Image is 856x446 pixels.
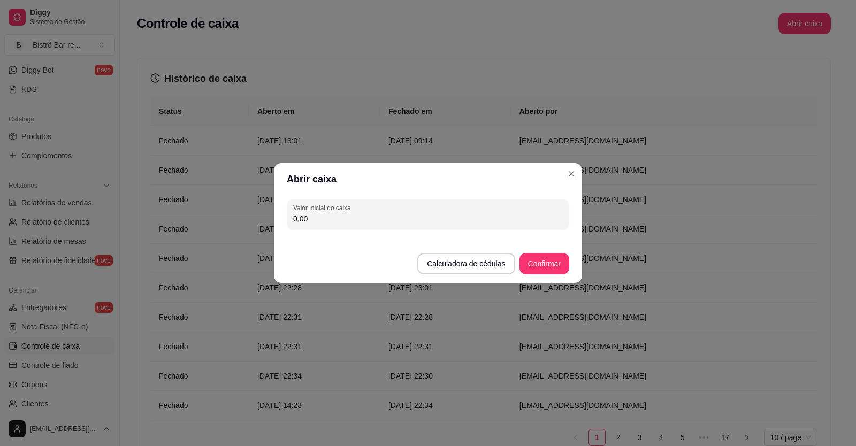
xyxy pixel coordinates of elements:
[417,253,515,274] button: Calculadora de cédulas
[519,253,569,274] button: Confirmar
[293,203,354,212] label: Valor inicial do caixa
[274,163,582,195] header: Abrir caixa
[293,213,563,224] input: Valor inicial do caixa
[563,165,580,182] button: Close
